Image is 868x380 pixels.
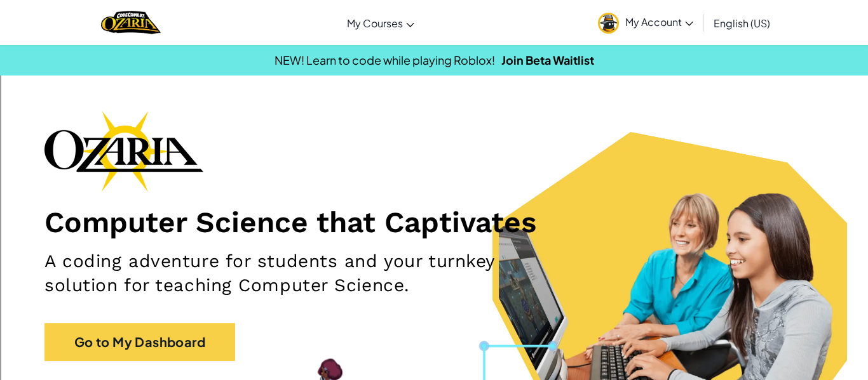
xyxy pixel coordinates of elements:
img: avatar [598,13,619,34]
h2: A coding adventure for students and your turnkey solution for teaching Computer Science. [44,249,566,298]
span: NEW! Learn to code while playing Roblox! [275,53,495,67]
a: My Courses [341,6,421,40]
img: Ozaria branding logo [44,110,203,192]
img: Home [101,10,160,36]
a: English (US) [707,6,776,40]
a: Join Beta Waitlist [501,53,594,67]
a: My Account [592,3,700,43]
span: My Account [625,15,693,29]
a: Ozaria by CodeCombat logo [101,10,160,36]
h1: Computer Science that Captivates [44,204,824,240]
a: Go to My Dashboard [44,323,235,361]
span: My Courses [347,16,403,30]
span: English (US) [714,16,770,30]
